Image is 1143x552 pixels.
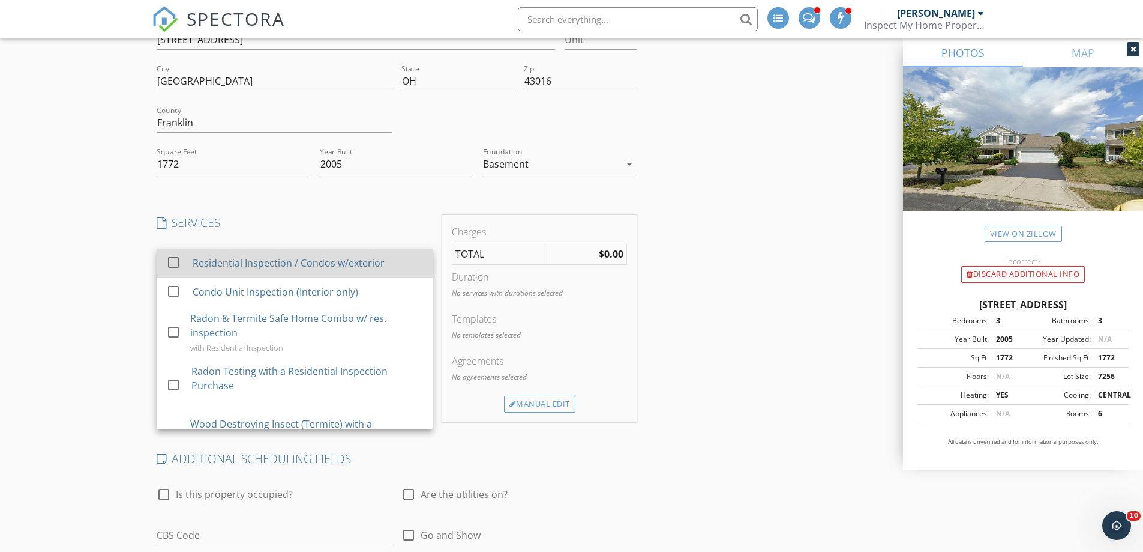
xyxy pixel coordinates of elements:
a: SPECTORA [152,16,285,41]
div: Year Updated: [1023,334,1091,345]
a: MAP [1023,38,1143,67]
div: 7256 [1091,371,1125,382]
div: Bedrooms: [921,315,989,326]
div: Discard Additional info [961,266,1085,283]
div: Incorrect? [903,256,1143,266]
div: with Residential Inspection [190,343,283,353]
img: The Best Home Inspection Software - Spectora [152,6,178,32]
div: Year Built: [921,334,989,345]
p: No services with durations selected [452,288,627,299]
div: Charges [452,225,627,239]
div: Inspect My Home Property Inspections [864,19,984,31]
div: Cooling: [1023,390,1091,401]
div: Appliances: [921,408,989,419]
td: TOTAL [452,244,545,265]
div: Radon Testing with a Residential Inspection Purchase [191,364,422,393]
div: Finished Sq Ft: [1023,353,1091,363]
div: Heating: [921,390,989,401]
div: YES [989,390,1023,401]
div: Duration [452,270,627,284]
span: SPECTORA [187,6,285,31]
h4: ADDITIONAL SCHEDULING FIELDS [157,451,637,467]
input: Search everything... [518,7,758,31]
div: 1772 [989,353,1023,363]
div: Radon & Termite Safe Home Combo w/ res. inspection [190,311,423,340]
span: N/A [1098,334,1112,344]
span: 10 [1127,511,1141,521]
div: [STREET_ADDRESS] [917,297,1129,312]
div: 6 [1091,408,1125,419]
div: Floors: [921,371,989,382]
input: CBS Code [157,526,392,545]
iframe: Intercom live chat [1102,511,1131,540]
p: No templates selected [452,330,627,341]
div: Condo Unit Inspection (Interior only) [192,285,358,299]
div: 1772 [1091,353,1125,363]
img: streetview [903,67,1143,240]
div: Rooms: [1023,408,1091,419]
div: [PERSON_NAME] [897,7,975,19]
p: No agreements selected [452,372,627,383]
a: PHOTOS [903,38,1023,67]
div: 3 [989,315,1023,326]
p: All data is unverified and for informational purposes only. [917,438,1129,446]
span: N/A [996,371,1010,381]
div: Basement [483,159,529,169]
div: Wood Destroying Insect (Termite) with a Residential Inspection [190,417,423,446]
div: Lot Size: [1023,371,1091,382]
i: arrow_drop_down [622,157,637,171]
div: Agreements [452,354,627,368]
a: View on Zillow [985,226,1062,242]
div: CENTRAL [1091,390,1125,401]
span: Go and Show [421,529,481,541]
div: Manual Edit [504,396,575,413]
span: N/A [996,408,1010,419]
div: Templates [452,312,627,326]
div: Bathrooms: [1023,315,1091,326]
div: 3 [1091,315,1125,326]
span: Are the utilities on? [421,488,508,500]
div: 2005 [989,334,1023,345]
div: Sq Ft: [921,353,989,363]
h4: SERVICES [157,215,433,231]
span: Is this property occupied? [176,488,293,500]
div: Residential Inspection / Condos w/exterior [192,256,384,270]
strong: $0.00 [599,247,623,261]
